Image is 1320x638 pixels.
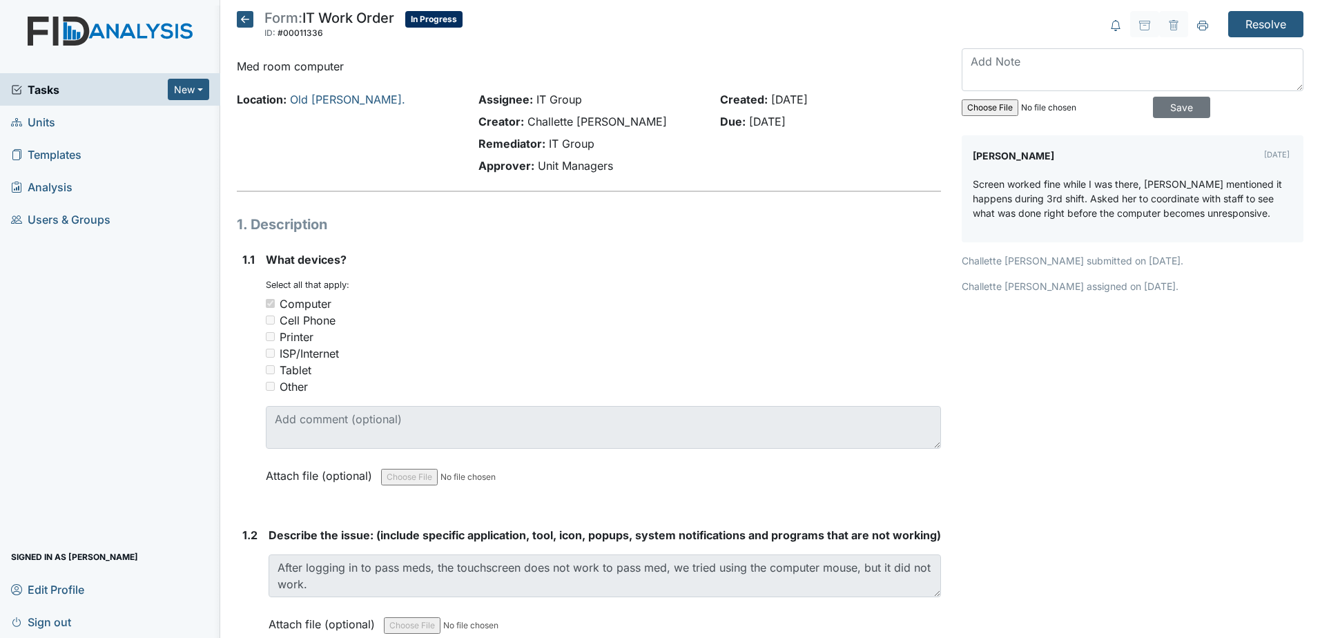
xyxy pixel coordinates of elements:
[280,345,339,362] div: ISP/Internet
[266,349,275,358] input: ISP/Internet
[1228,11,1303,37] input: Resolve
[11,579,84,600] span: Edit Profile
[720,93,768,106] strong: Created:
[266,280,349,290] small: Select all that apply:
[266,253,347,267] span: What devices?
[771,93,808,106] span: [DATE]
[720,115,746,128] strong: Due:
[962,253,1303,268] p: Challette [PERSON_NAME] submitted on [DATE].
[290,93,405,106] a: Old [PERSON_NAME].
[264,10,302,26] span: Form:
[168,79,209,100] button: New
[280,329,313,345] div: Printer
[549,137,594,151] span: IT Group
[266,365,275,374] input: Tablet
[1153,97,1210,118] input: Save
[242,527,258,543] label: 1.2
[478,115,524,128] strong: Creator:
[11,209,110,230] span: Users & Groups
[264,11,394,41] div: IT Work Order
[749,115,786,128] span: [DATE]
[973,177,1292,220] p: Screen worked fine while I was there, [PERSON_NAME] mentioned it happens during 3rd shift. Asked ...
[11,81,168,98] a: Tasks
[237,58,941,75] p: Med room computer
[266,316,275,325] input: Cell Phone
[269,554,941,597] textarea: After logging in to pass meds, the touchscreen does not work to pass med, we tried using the comp...
[11,611,71,632] span: Sign out
[11,546,138,568] span: Signed in as [PERSON_NAME]
[266,332,275,341] input: Printer
[264,28,275,38] span: ID:
[280,362,311,378] div: Tablet
[269,528,941,542] span: Describe the issue: (include specific application, tool, icon, popups, system notifications and p...
[962,279,1303,293] p: Challette [PERSON_NAME] assigned on [DATE].
[280,312,336,329] div: Cell Phone
[1264,150,1290,159] small: [DATE]
[280,296,331,312] div: Computer
[266,299,275,308] input: Computer
[538,159,613,173] span: Unit Managers
[266,460,378,484] label: Attach file (optional)
[478,93,533,106] strong: Assignee:
[269,608,380,632] label: Attach file (optional)
[278,28,323,38] span: #00011336
[478,159,534,173] strong: Approver:
[11,176,72,197] span: Analysis
[242,251,255,268] label: 1.1
[405,11,463,28] span: In Progress
[237,93,287,106] strong: Location:
[11,111,55,133] span: Units
[478,137,545,151] strong: Remediator:
[11,144,81,165] span: Templates
[237,214,941,235] h1: 1. Description
[266,382,275,391] input: Other
[536,93,582,106] span: IT Group
[527,115,667,128] span: Challette [PERSON_NAME]
[973,146,1054,166] label: [PERSON_NAME]
[280,378,308,395] div: Other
